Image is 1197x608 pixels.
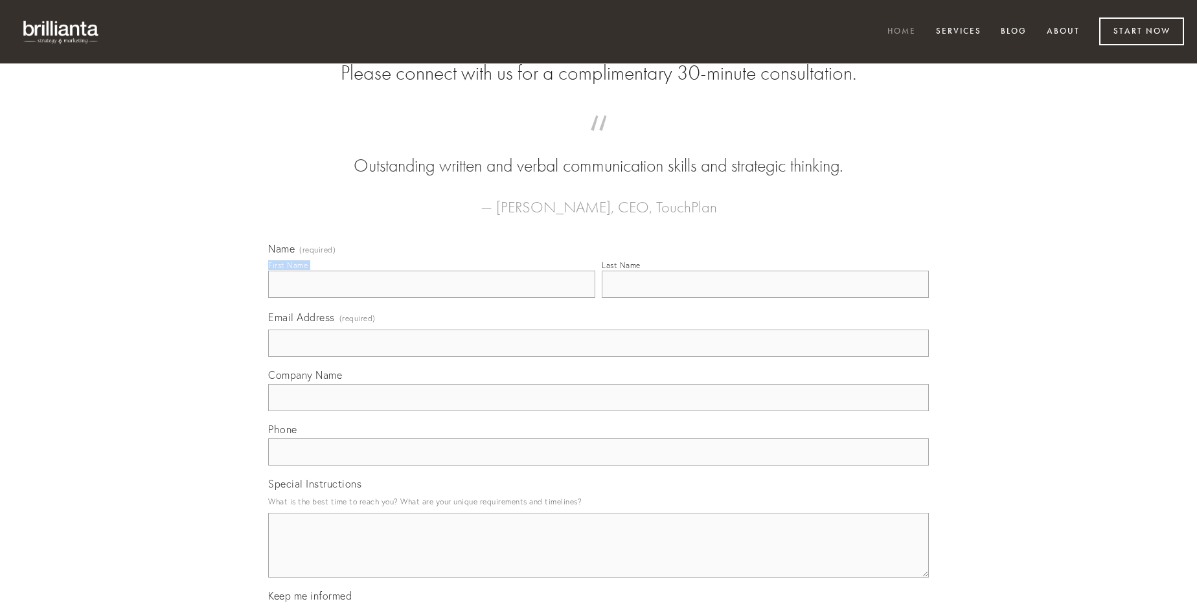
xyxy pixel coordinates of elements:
[268,61,929,85] h2: Please connect with us for a complimentary 30-minute consultation.
[268,242,295,255] span: Name
[268,477,361,490] span: Special Instructions
[289,179,908,220] figcaption: — [PERSON_NAME], CEO, TouchPlan
[879,21,924,43] a: Home
[928,21,990,43] a: Services
[1038,21,1088,43] a: About
[268,493,929,510] p: What is the best time to reach you? What are your unique requirements and timelines?
[602,260,641,270] div: Last Name
[268,423,297,436] span: Phone
[992,21,1035,43] a: Blog
[268,311,335,324] span: Email Address
[299,246,336,254] span: (required)
[289,128,908,179] blockquote: Outstanding written and verbal communication skills and strategic thinking.
[289,128,908,153] span: “
[268,260,308,270] div: First Name
[1099,17,1184,45] a: Start Now
[339,310,376,327] span: (required)
[13,13,110,51] img: brillianta - research, strategy, marketing
[268,368,342,381] span: Company Name
[268,589,352,602] span: Keep me informed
